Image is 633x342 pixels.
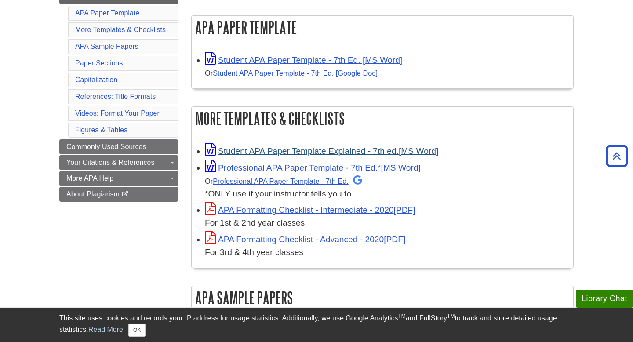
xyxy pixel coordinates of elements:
[75,9,139,17] a: APA Paper Template
[213,177,362,185] a: Professional APA Paper Template - 7th Ed.
[88,326,123,333] a: Read More
[192,16,573,39] h2: APA Paper Template
[75,109,160,117] a: Videos: Format Your Paper
[59,187,178,202] a: About Plagiarism
[447,313,455,319] sup: TM
[75,59,123,67] a: Paper Sections
[398,313,405,319] sup: TM
[205,175,569,200] div: *ONLY use if your instructor tells you to
[66,190,120,198] span: About Plagiarism
[59,155,178,170] a: Your Citations & References
[205,69,378,77] small: Or
[75,43,138,50] a: APA Sample Papers
[121,192,129,197] i: This link opens in a new window
[75,93,156,100] a: References: Title Formats
[205,177,362,185] small: Or
[59,313,574,337] div: This site uses cookies and records your IP address for usage statistics. Additionally, we use Goo...
[59,139,178,154] a: Commonly Used Sources
[59,171,178,186] a: More APA Help
[213,69,378,77] a: Student APA Paper Template - 7th Ed. [Google Doc]
[576,290,633,308] button: Library Chat
[205,163,421,172] a: Link opens in new window
[75,26,166,33] a: More Templates & Checklists
[128,324,146,337] button: Close
[205,217,569,229] div: For 1st & 2nd year classes
[205,146,438,156] a: Link opens in new window
[75,76,117,84] a: Capitalization
[205,205,415,215] a: Link opens in new window
[66,175,113,182] span: More APA Help
[603,150,631,162] a: Back to Top
[192,107,573,130] h2: More Templates & Checklists
[66,159,154,166] span: Your Citations & References
[205,246,569,259] div: For 3rd & 4th year classes
[66,143,146,150] span: Commonly Used Sources
[75,126,127,134] a: Figures & Tables
[205,235,405,244] a: Link opens in new window
[205,55,402,65] a: Link opens in new window
[192,286,573,309] h2: APA Sample Papers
